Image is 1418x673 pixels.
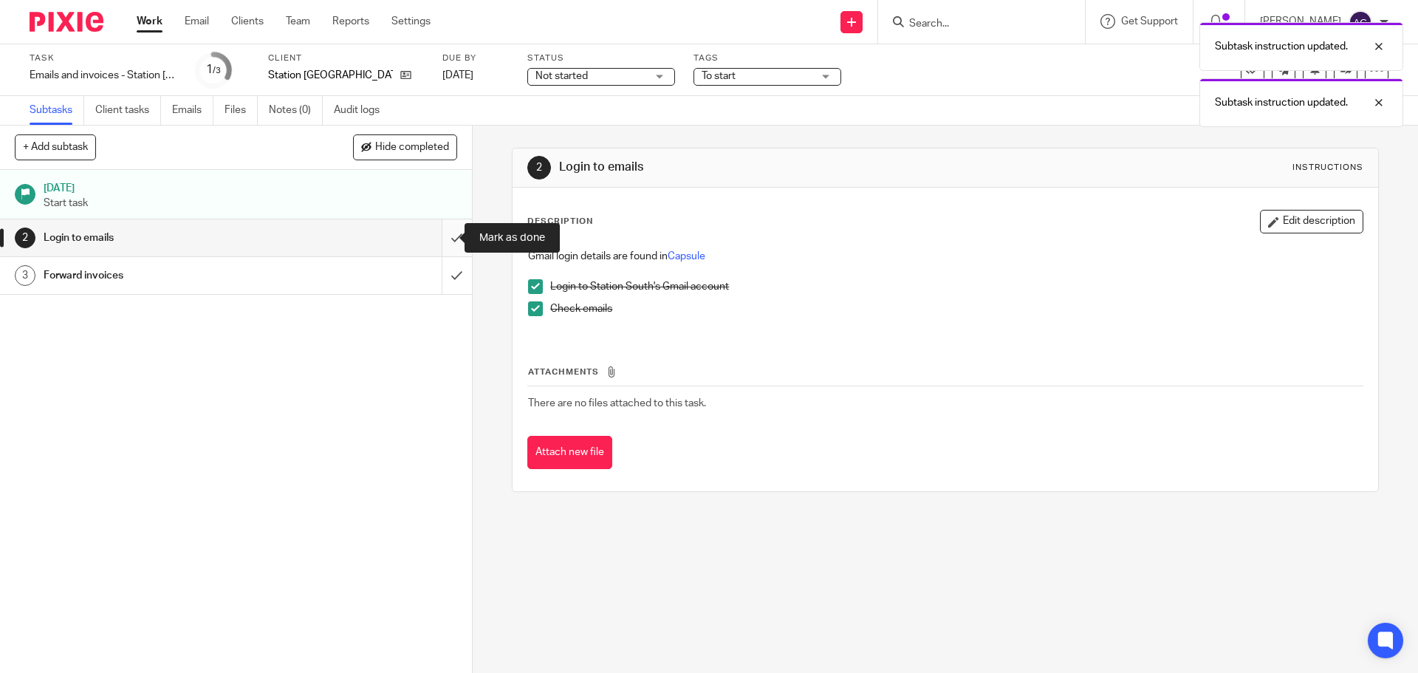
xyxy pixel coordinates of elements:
h1: Login to emails [559,160,977,175]
a: Client tasks [95,96,161,125]
label: Task [30,52,177,64]
span: Not started [535,71,588,81]
img: Pixie [30,12,103,32]
a: Reports [332,14,369,29]
p: Check emails [550,301,1362,316]
span: Hide completed [375,142,449,154]
p: Station [GEOGRAPHIC_DATA] [268,68,393,83]
div: Emails and invoices - Station South - Aisha - Monday [30,68,177,83]
div: 2 [15,228,35,248]
span: [DATE] [442,70,473,81]
a: Emails [172,96,213,125]
a: Audit logs [334,96,391,125]
label: Client [268,52,424,64]
div: 1 [206,61,221,78]
a: Clients [231,14,264,29]
button: Attach new file [527,436,612,469]
a: Files [225,96,258,125]
p: Subtask instruction updated. [1215,95,1348,110]
small: /3 [213,66,221,75]
img: svg%3E [1349,10,1372,34]
div: Instructions [1292,162,1363,174]
p: Subtask instruction updated. [1215,39,1348,54]
h1: Login to emails [44,227,299,249]
label: Tags [693,52,841,64]
div: 3 [15,265,35,286]
a: Email [185,14,209,29]
div: Emails and invoices - Station [GEOGRAPHIC_DATA] - [DATE] [30,68,177,83]
a: Notes (0) [269,96,323,125]
button: Hide completed [353,134,457,160]
p: Start task [44,196,457,211]
p: Login to Station South's Gmail account [550,279,1362,294]
span: To start [702,71,736,81]
button: + Add subtask [15,134,96,160]
label: Due by [442,52,509,64]
div: 2 [527,156,551,180]
a: Capsule [668,251,705,262]
span: Attachments [528,368,599,376]
a: Subtasks [30,96,84,125]
p: Description [527,216,593,228]
a: Work [137,14,162,29]
label: Status [527,52,675,64]
a: Settings [391,14,431,29]
h1: [DATE] [44,177,457,196]
h1: Forward invoices [44,264,299,287]
button: Edit description [1260,210,1363,233]
span: There are no files attached to this task. [528,398,706,409]
a: Team [286,14,310,29]
p: Gmail login details are found in [528,249,1362,264]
